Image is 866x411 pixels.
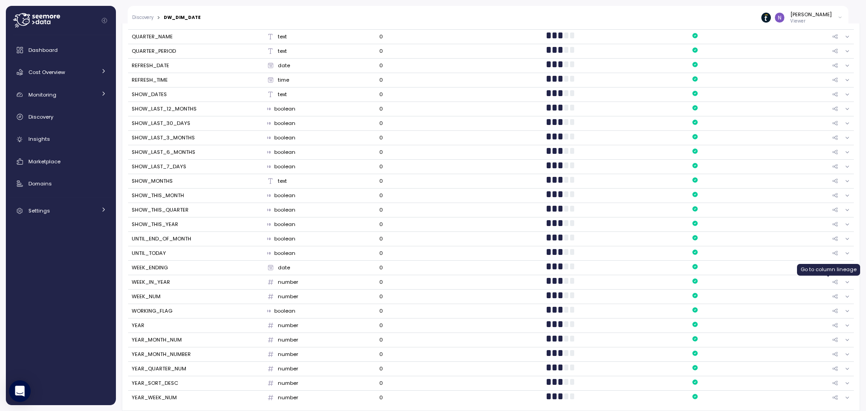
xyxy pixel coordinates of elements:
span: Discovery [28,113,53,120]
div: WORKING_FLAG [132,307,172,315]
div: SHOW_MONTHS [132,177,173,185]
span: Domains [28,180,52,187]
td: 0 [376,203,543,217]
td: 0 [376,362,543,376]
div: [PERSON_NAME] [790,11,832,18]
p: text [278,47,287,55]
p: date [278,264,290,271]
div: REFRESH_TIME [132,76,168,84]
td: 0 [376,347,543,362]
a: Discovery [9,108,112,126]
p: boolean [274,192,295,199]
p: Viewer [790,18,832,24]
span: Insights [28,135,50,143]
a: Dashboard [9,41,112,59]
p: boolean [274,307,295,314]
div: REFRESH_DATE [132,62,169,70]
td: 0 [376,261,543,275]
div: SHOW_THIS_QUARTER [132,206,189,214]
a: Insights [9,130,112,148]
div: WEEK_IN_YEAR [132,278,170,286]
div: YEAR_WEEK_NUM [132,394,177,402]
td: 0 [376,160,543,174]
td: 0 [376,88,543,102]
p: date [278,62,290,69]
td: 0 [376,73,543,88]
td: 0 [376,290,543,304]
a: Cost Overview [9,63,112,81]
div: WEEK_ENDING [132,264,168,272]
div: SHOW_LAST_6_MONTHS [132,148,195,157]
img: 6714de1ca73de131760c52a6.PNG [761,13,771,22]
p: text [278,177,287,185]
td: 0 [376,232,543,246]
p: number [278,336,298,343]
p: boolean [274,134,295,141]
p: boolean [274,206,295,213]
td: 0 [376,376,543,391]
a: Monitoring [9,86,112,104]
p: number [278,365,298,372]
td: 0 [376,217,543,232]
div: SHOW_DATES [132,91,167,99]
p: boolean [274,249,295,257]
div: SHOW_LAST_12_MONTHS [132,105,197,113]
td: 0 [376,30,543,44]
p: text [278,33,287,40]
div: Open Intercom Messenger [9,380,31,402]
p: boolean [274,148,295,156]
div: SHOW_LAST_3_MONTHS [132,134,195,142]
td: 0 [376,333,543,347]
span: Dashboard [28,46,58,54]
div: YEAR_MONTH_NUMBER [132,351,191,359]
td: 0 [376,304,543,319]
div: YEAR_QUARTER_NUM [132,365,186,373]
span: Settings [28,207,50,214]
td: 0 [376,116,543,131]
td: 0 [376,102,543,116]
img: ACg8ocIJUBll1juu7WqYykeSXBJ2IICPPb8eexEEM_V7PK4OosX9rA=s96-c [775,13,784,22]
td: 0 [376,174,543,189]
div: YEAR_MONTH_NUM [132,336,182,344]
div: WEEK_NUM [132,293,161,301]
p: number [278,322,298,329]
div: SHOW_THIS_MONTH [132,192,184,200]
p: boolean [274,221,295,228]
p: boolean [274,120,295,127]
div: YEAR [132,322,144,330]
a: Discovery [132,15,153,20]
span: Marketplace [28,158,60,165]
div: DW_DIM_DATE [164,15,201,20]
div: UNTIL_TODAY [132,249,166,258]
p: number [278,351,298,358]
td: 0 [376,319,543,333]
button: Collapse navigation [99,17,110,24]
p: number [278,379,298,387]
div: > [157,15,160,21]
td: 0 [376,275,543,290]
p: boolean [274,163,295,170]
span: Cost Overview [28,69,65,76]
p: number [278,394,298,401]
td: 0 [376,246,543,261]
div: QUARTER_PERIOD [132,47,176,55]
p: text [278,91,287,98]
td: 0 [376,44,543,59]
a: Marketplace [9,152,112,171]
p: boolean [274,235,295,242]
div: SHOW_LAST_30_DAYS [132,120,190,128]
a: Domains [9,175,112,193]
p: boolean [274,105,295,112]
p: number [278,293,298,300]
div: YEAR_SORT_DESC [132,379,178,388]
td: 0 [376,189,543,203]
div: SHOW_LAST_7_DAYS [132,163,186,171]
p: time [278,76,289,83]
td: 0 [376,145,543,160]
p: number [278,278,298,286]
a: Settings [9,202,112,220]
td: 0 [376,391,543,405]
div: QUARTER_NAME [132,33,173,41]
td: 0 [376,59,543,73]
td: 0 [376,131,543,145]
